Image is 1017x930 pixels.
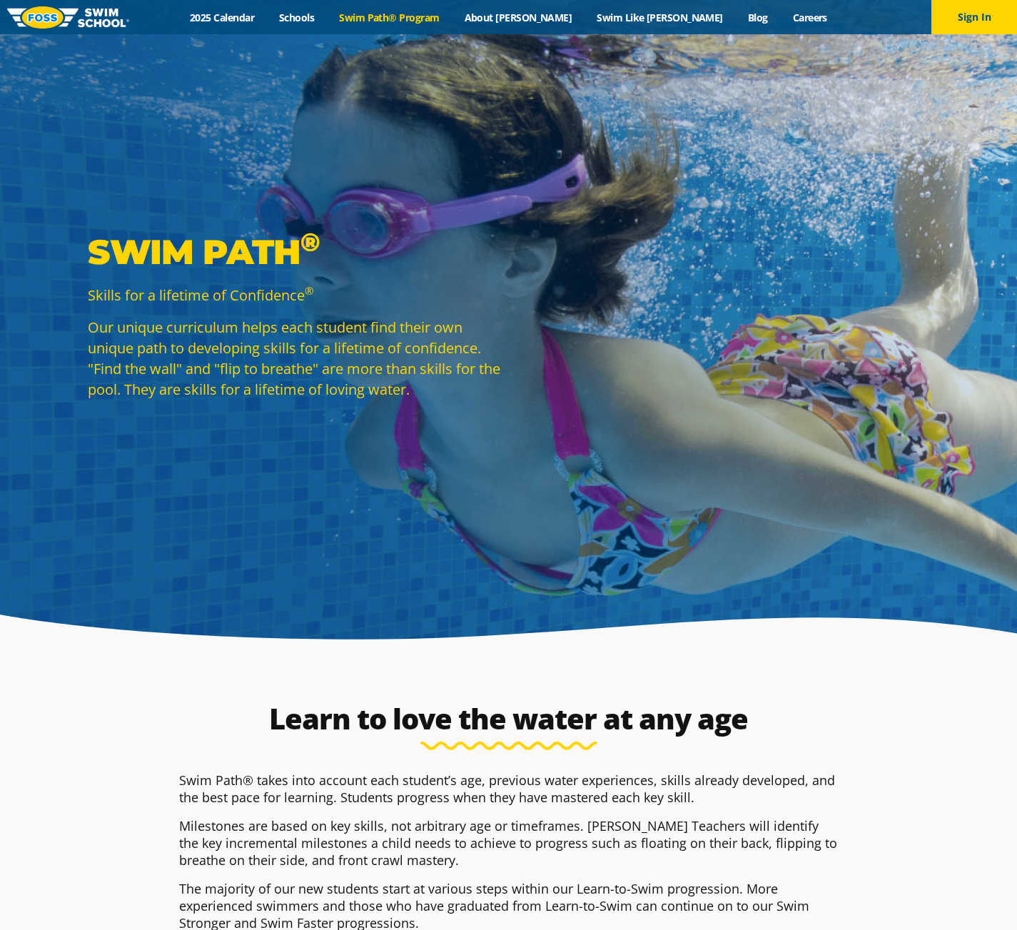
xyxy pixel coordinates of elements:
[267,11,327,24] a: Schools
[327,11,452,24] a: Swim Path® Program
[305,283,313,298] sup: ®
[735,11,780,24] a: Blog
[780,11,839,24] a: Careers
[172,702,846,736] h2: Learn to love the water at any age
[88,317,502,400] p: Our unique curriculum helps each student find their own unique path to developing skills for a li...
[179,817,839,869] p: Milestones are based on key skills, not arbitrary age or timeframes. [PERSON_NAME] Teachers will ...
[88,285,502,305] p: Skills for a lifetime of Confidence
[88,231,502,273] p: Swim Path
[585,11,736,24] a: Swim Like [PERSON_NAME]
[452,11,585,24] a: About [PERSON_NAME]
[179,772,839,806] p: Swim Path® takes into account each student’s age, previous water experiences, skills already deve...
[178,11,267,24] a: 2025 Calendar
[7,6,129,29] img: FOSS Swim School Logo
[300,226,320,258] sup: ®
